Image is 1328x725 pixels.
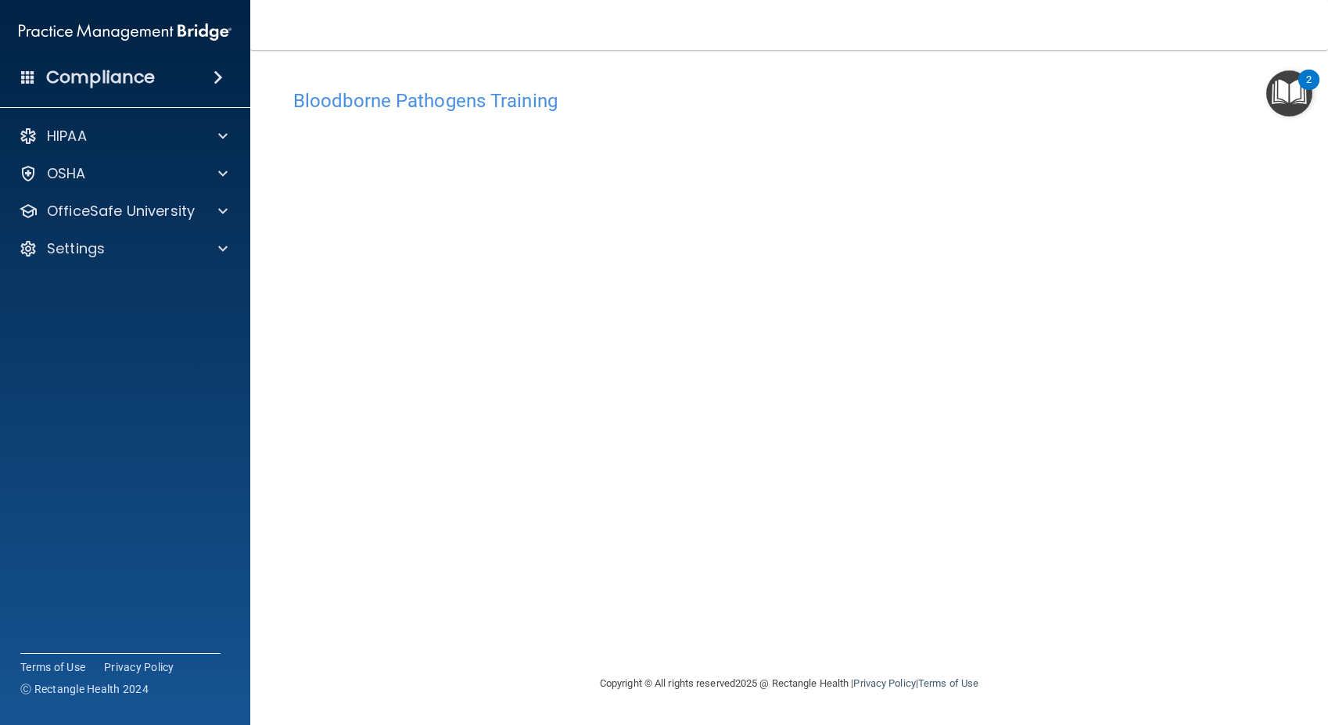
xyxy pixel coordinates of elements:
[20,681,149,697] span: Ⓒ Rectangle Health 2024
[504,659,1075,709] div: Copyright © All rights reserved 2025 @ Rectangle Health | |
[47,164,86,183] p: OSHA
[1266,70,1312,117] button: Open Resource Center, 2 new notifications
[47,127,87,145] p: HIPAA
[19,202,228,221] a: OfficeSafe University
[293,91,1285,111] h4: Bloodborne Pathogens Training
[19,164,228,183] a: OSHA
[918,677,978,689] a: Terms of Use
[293,120,1285,601] iframe: bbp
[19,16,232,48] img: PMB logo
[19,127,228,145] a: HIPAA
[47,202,195,221] p: OfficeSafe University
[20,659,85,675] a: Terms of Use
[104,659,174,675] a: Privacy Policy
[19,239,228,258] a: Settings
[853,677,915,689] a: Privacy Policy
[1306,80,1312,100] div: 2
[46,66,155,88] h4: Compliance
[47,239,105,258] p: Settings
